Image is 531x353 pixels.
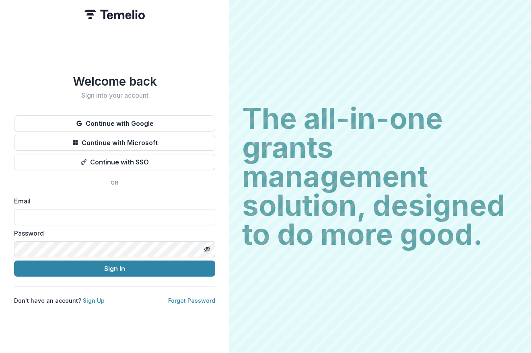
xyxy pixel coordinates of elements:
p: Don't have an account? [14,296,105,305]
a: Forgot Password [168,297,215,304]
button: Sign In [14,261,215,277]
label: Password [14,228,210,238]
h1: Welcome back [14,74,215,88]
h2: Sign into your account [14,92,215,99]
button: Toggle password visibility [201,243,214,256]
button: Continue with SSO [14,154,215,170]
img: Temelio [84,10,145,19]
button: Continue with Microsoft [14,135,215,151]
label: Email [14,196,210,206]
button: Continue with Google [14,115,215,131]
a: Sign Up [83,297,105,304]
